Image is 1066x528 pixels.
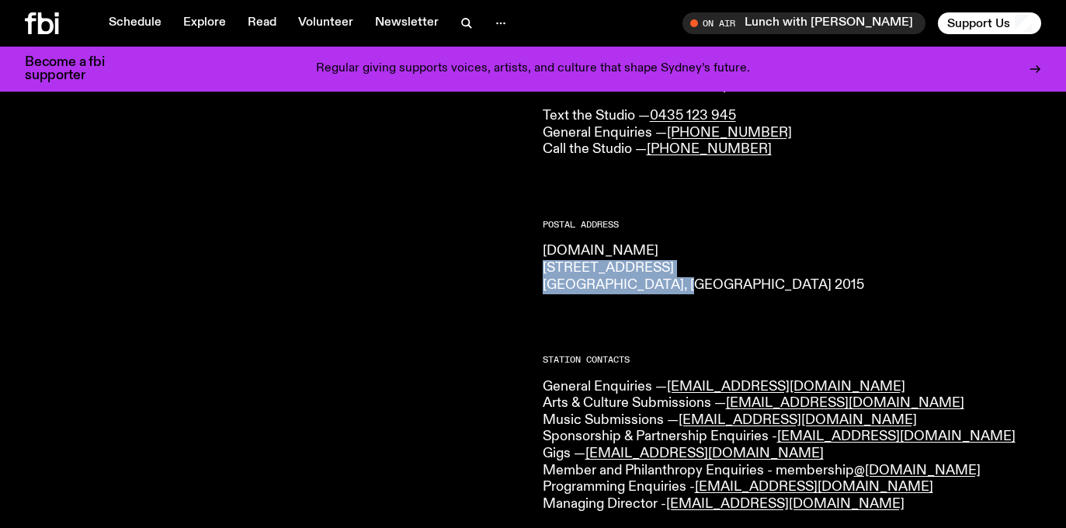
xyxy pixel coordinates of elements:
[316,62,750,76] p: Regular giving supports voices, artists, and culture that shape Sydney’s future.
[682,12,925,34] button: On AirLunch with [PERSON_NAME]
[543,379,1042,513] p: General Enquiries — Arts & Culture Submissions — Music Submissions — Sponsorship & Partnership En...
[667,380,905,394] a: [EMAIL_ADDRESS][DOMAIN_NAME]
[25,56,124,82] h3: Become a fbi supporter
[174,12,235,34] a: Explore
[726,396,964,410] a: [EMAIL_ADDRESS][DOMAIN_NAME]
[650,109,736,123] a: 0435 123 945
[366,12,448,34] a: Newsletter
[666,497,905,511] a: [EMAIL_ADDRESS][DOMAIN_NAME]
[938,12,1041,34] button: Support Us
[585,446,824,460] a: [EMAIL_ADDRESS][DOMAIN_NAME]
[647,142,772,156] a: [PHONE_NUMBER]
[854,464,981,478] a: @[DOMAIN_NAME]
[667,126,792,140] a: [PHONE_NUMBER]
[238,12,286,34] a: Read
[99,12,171,34] a: Schedule
[679,413,917,427] a: [EMAIL_ADDRESS][DOMAIN_NAME]
[947,16,1010,30] span: Support Us
[543,243,1042,294] p: [DOMAIN_NAME] [STREET_ADDRESS] [GEOGRAPHIC_DATA], [GEOGRAPHIC_DATA] 2015
[543,356,1042,364] h2: Station Contacts
[777,429,1016,443] a: [EMAIL_ADDRESS][DOMAIN_NAME]
[695,480,933,494] a: [EMAIL_ADDRESS][DOMAIN_NAME]
[543,221,1042,229] h2: Postal Address
[543,108,1042,158] p: Text the Studio — General Enquiries — Call the Studio —
[289,12,363,34] a: Volunteer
